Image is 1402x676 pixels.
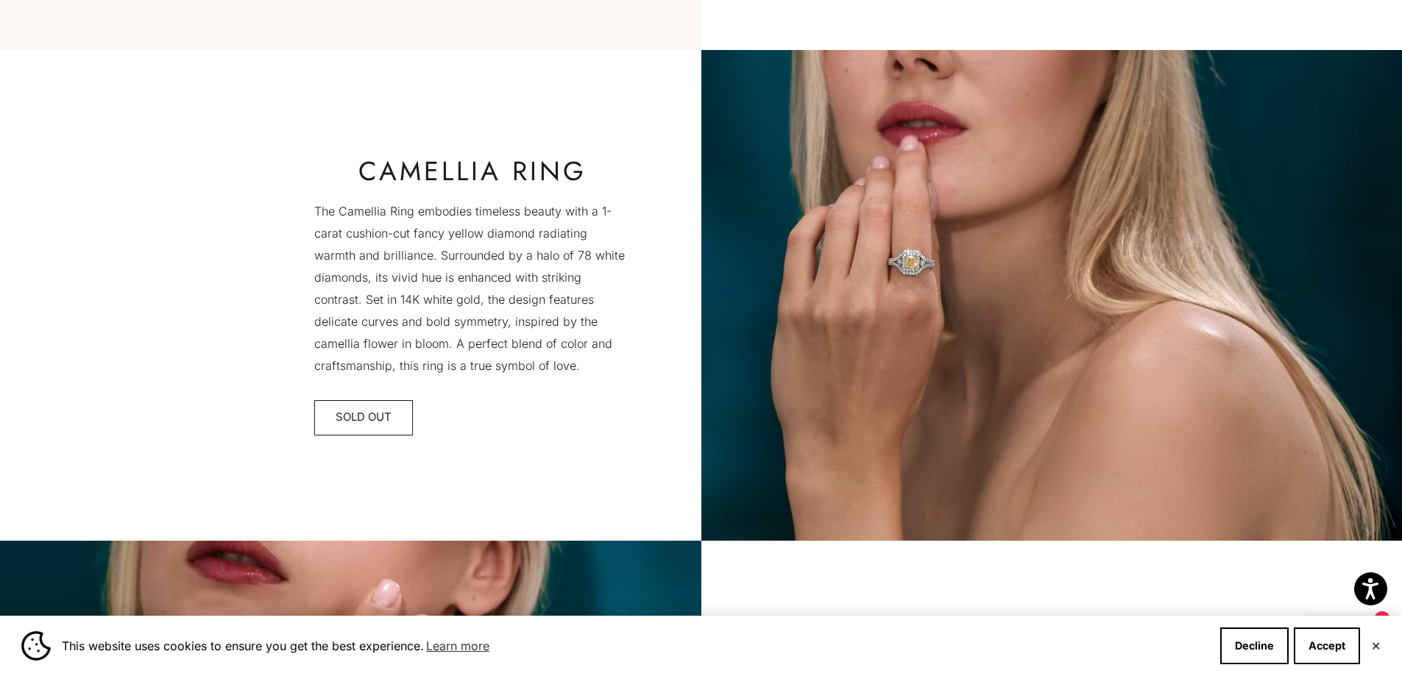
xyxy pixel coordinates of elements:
[62,635,1208,657] span: This website uses cookies to ensure you get the best experience.
[314,400,413,435] a: SOLD OUT
[424,635,492,657] a: Learn more
[21,631,51,661] img: Cookie banner
[1220,627,1289,664] button: Decline
[1294,627,1360,664] button: Accept
[314,156,631,185] h2: Camellia Ring
[1371,641,1381,650] button: Close
[314,200,631,377] p: The Camellia Ring embodies timeless beauty with a 1-carat cushion-cut fancy yellow diamond radiat...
